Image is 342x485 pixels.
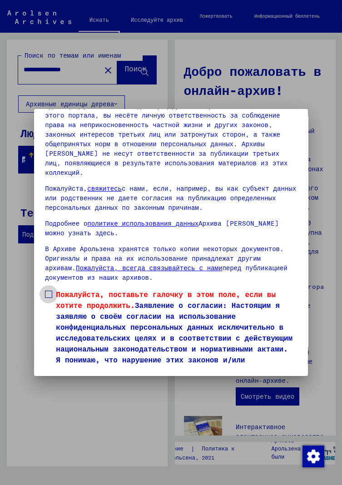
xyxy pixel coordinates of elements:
a: свяжитесь [87,184,122,193]
font: В Архиве Арользена хранятся только копии некоторых документов. Оригиналы и права на их использова... [45,245,284,272]
font: Заявление о согласии: Настоящим я заявляю о своём согласии на использование конфиденциальных перс... [56,301,292,386]
font: Подробнее о [45,219,87,228]
font: Пожалуйста, поставьте галочку в этом поле, если вы хотите продолжить. [56,290,276,310]
font: с нами, если, например, вы как субъект данных или родственник не даете согласия на публикацию опр... [45,184,296,212]
a: Пожалуйста, всегда связывайтесь с нами [76,264,222,272]
img: Изменить согласие [302,445,324,467]
a: политике использования данных [87,219,198,228]
font: Пожалуйста, [45,184,87,193]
